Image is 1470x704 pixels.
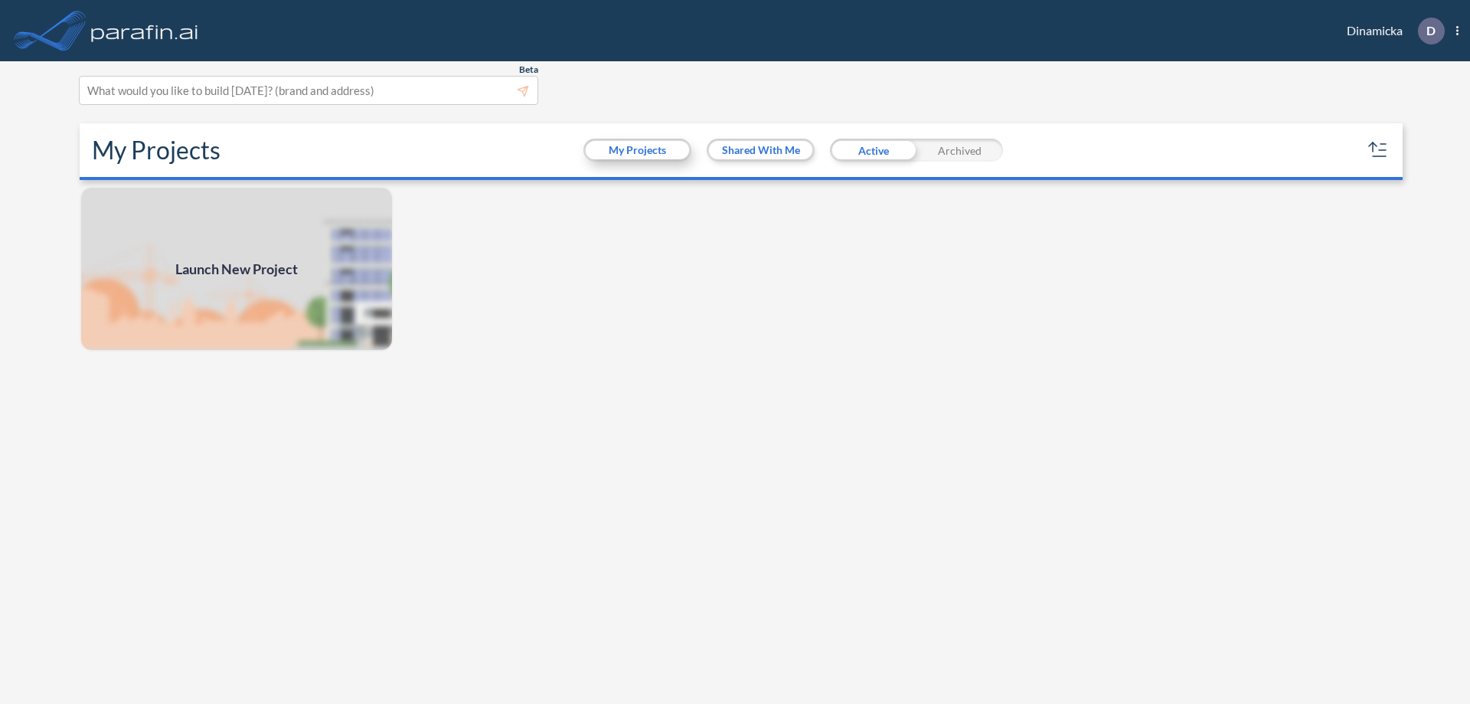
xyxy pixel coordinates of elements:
div: Archived [916,139,1003,162]
h2: My Projects [92,136,220,165]
img: logo [88,15,201,46]
button: My Projects [586,141,689,159]
div: Active [830,139,916,162]
button: Shared With Me [709,141,812,159]
a: Launch New Project [80,186,394,352]
div: Dinamicka [1324,18,1459,44]
button: sort [1366,138,1390,162]
span: Beta [519,64,538,76]
img: add [80,186,394,352]
p: D [1426,24,1436,38]
span: Launch New Project [175,259,298,280]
